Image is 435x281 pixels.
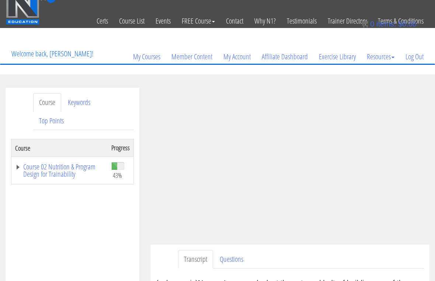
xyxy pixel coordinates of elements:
[166,39,218,74] a: Member Content
[91,3,114,39] a: Certs
[176,3,220,39] a: FREE Course
[214,250,249,269] a: Questions
[33,93,61,112] a: Course
[15,163,104,178] a: Course 02 Nutrition & Program Design for Trainability
[178,250,213,269] a: Transcript
[361,39,400,74] a: Resources
[114,3,150,39] a: Course List
[398,20,402,28] span: $
[398,20,417,28] bdi: 0.00
[361,20,417,28] a: 0 items: $0.00
[6,39,99,69] p: Welcome back, [PERSON_NAME]!
[372,3,429,39] a: Terms & Conditions
[256,39,313,74] a: Affiliate Dashboard
[218,39,256,74] a: My Account
[322,3,372,39] a: Trainer Directory
[33,112,70,130] a: Top Points
[400,39,429,74] a: Log Out
[249,3,281,39] a: Why N1?
[361,20,368,28] img: icon11.png
[150,3,176,39] a: Events
[220,3,249,39] a: Contact
[11,139,108,157] th: Course
[370,20,374,28] span: 0
[113,171,122,179] span: 43%
[128,39,166,74] a: My Courses
[313,39,361,74] a: Exercise Library
[281,3,322,39] a: Testimonials
[108,139,134,157] th: Progress
[62,93,96,112] a: Keywords
[376,20,396,28] span: items:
